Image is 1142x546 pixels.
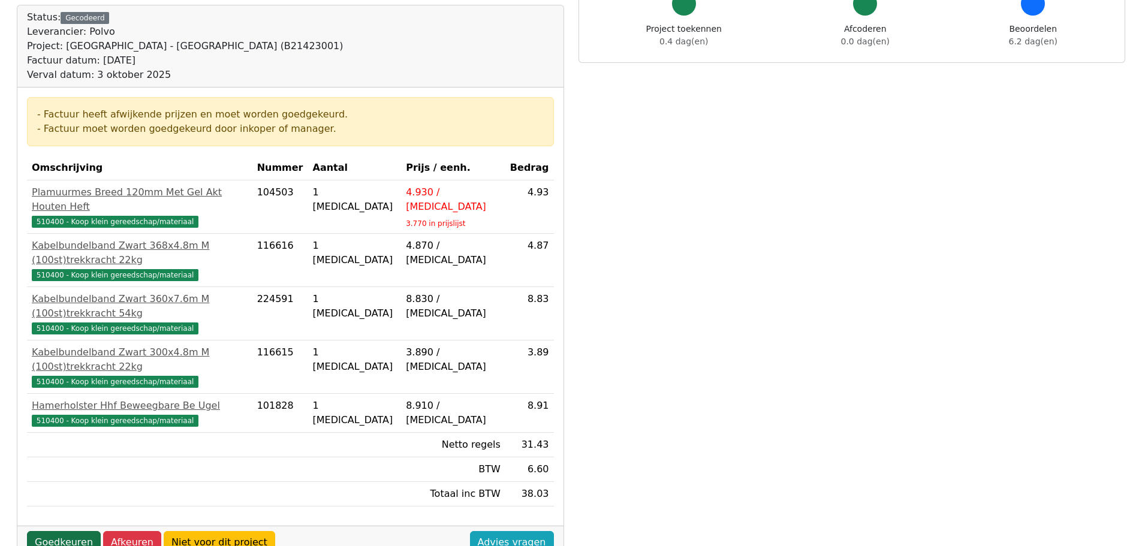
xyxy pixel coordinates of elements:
[505,433,554,457] td: 31.43
[32,322,198,334] span: 510400 - Koop klein gereedschap/materiaal
[37,122,544,136] div: - Factuur moet worden goedgekeurd door inkoper of manager.
[252,180,308,234] td: 104503
[252,287,308,340] td: 224591
[252,394,308,433] td: 101828
[505,156,554,180] th: Bedrag
[27,156,252,180] th: Omschrijving
[406,219,465,228] sub: 3.770 in prijslijst
[27,10,343,82] div: Status:
[313,239,397,267] div: 1 [MEDICAL_DATA]
[659,37,708,46] span: 0.4 dag(en)
[252,234,308,287] td: 116616
[313,399,397,427] div: 1 [MEDICAL_DATA]
[32,345,248,374] div: Kabelbundelband Zwart 300x4.8m M (100st)trekkracht 22kg
[505,457,554,482] td: 6.60
[32,292,248,335] a: Kabelbundelband Zwart 360x7.6m M (100st)trekkracht 54kg510400 - Koop klein gereedschap/materiaal
[1009,37,1057,46] span: 6.2 dag(en)
[313,185,397,214] div: 1 [MEDICAL_DATA]
[401,433,505,457] td: Netto regels
[401,482,505,506] td: Totaal inc BTW
[61,12,109,24] div: Gecodeerd
[32,376,198,388] span: 510400 - Koop klein gereedschap/materiaal
[252,340,308,394] td: 116615
[406,345,501,374] div: 3.890 / [MEDICAL_DATA]
[32,216,198,228] span: 510400 - Koop klein gereedschap/materiaal
[27,68,343,82] div: Verval datum: 3 oktober 2025
[505,394,554,433] td: 8.91
[646,23,722,48] div: Project toekennen
[27,25,343,39] div: Leverancier: Polvo
[32,185,248,214] div: Plamuurmes Breed 120mm Met Gel Akt Houten Heft
[313,345,397,374] div: 1 [MEDICAL_DATA]
[406,185,501,214] div: 4.930 / [MEDICAL_DATA]
[37,107,544,122] div: - Factuur heeft afwijkende prijzen en moet worden goedgekeurd.
[27,53,343,68] div: Factuur datum: [DATE]
[32,185,248,228] a: Plamuurmes Breed 120mm Met Gel Akt Houten Heft510400 - Koop klein gereedschap/materiaal
[32,345,248,388] a: Kabelbundelband Zwart 300x4.8m M (100st)trekkracht 22kg510400 - Koop klein gereedschap/materiaal
[841,37,890,46] span: 0.0 dag(en)
[406,239,501,267] div: 4.870 / [MEDICAL_DATA]
[308,156,402,180] th: Aantal
[32,399,248,427] a: Hamerholster Hhf Beweegbare Be Ugel510400 - Koop klein gereedschap/materiaal
[505,482,554,506] td: 38.03
[32,239,248,282] a: Kabelbundelband Zwart 368x4.8m M (100st)trekkracht 22kg510400 - Koop klein gereedschap/materiaal
[1009,23,1057,48] div: Beoordelen
[32,269,198,281] span: 510400 - Koop klein gereedschap/materiaal
[505,287,554,340] td: 8.83
[401,156,505,180] th: Prijs / eenh.
[406,399,501,427] div: 8.910 / [MEDICAL_DATA]
[406,292,501,321] div: 8.830 / [MEDICAL_DATA]
[505,234,554,287] td: 4.87
[27,39,343,53] div: Project: [GEOGRAPHIC_DATA] - [GEOGRAPHIC_DATA] (B21423001)
[32,292,248,321] div: Kabelbundelband Zwart 360x7.6m M (100st)trekkracht 54kg
[32,239,248,267] div: Kabelbundelband Zwart 368x4.8m M (100st)trekkracht 22kg
[841,23,890,48] div: Afcoderen
[252,156,308,180] th: Nummer
[505,180,554,234] td: 4.93
[313,292,397,321] div: 1 [MEDICAL_DATA]
[401,457,505,482] td: BTW
[32,415,198,427] span: 510400 - Koop klein gereedschap/materiaal
[505,340,554,394] td: 3.89
[32,399,248,413] div: Hamerholster Hhf Beweegbare Be Ugel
